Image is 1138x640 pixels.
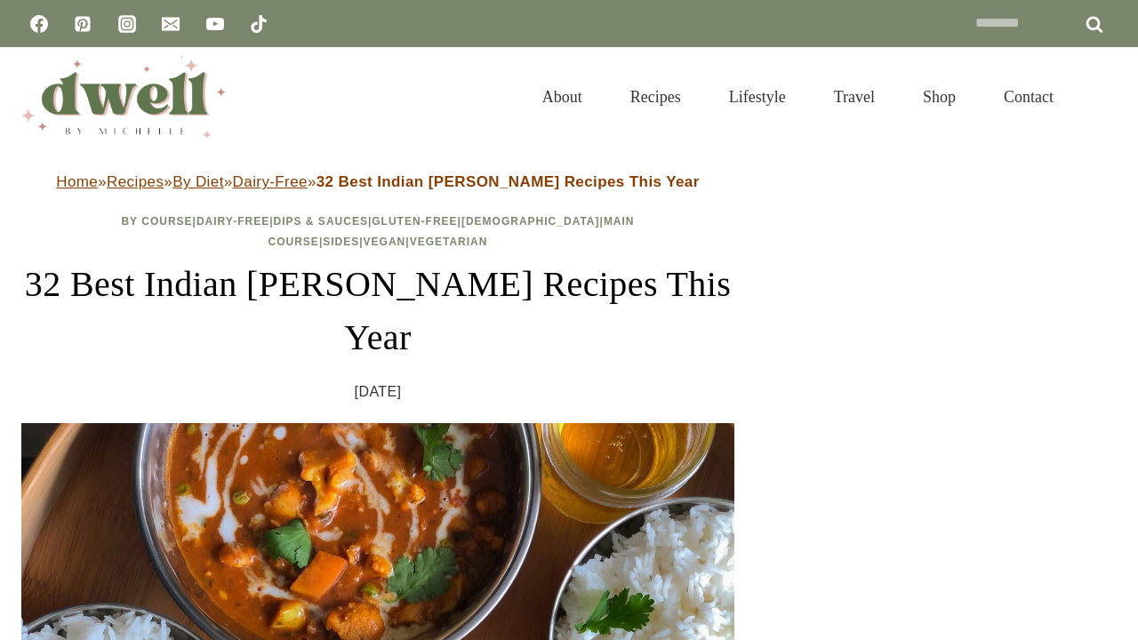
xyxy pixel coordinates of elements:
a: By Course [121,215,192,228]
a: Instagram [109,6,145,42]
img: DWELL by michelle [21,56,226,138]
a: [DEMOGRAPHIC_DATA] [461,215,600,228]
strong: 32 Best Indian [PERSON_NAME] Recipes This Year [317,173,700,190]
a: Home [56,173,98,190]
a: Lifestyle [705,66,810,128]
a: Sides [323,236,359,248]
a: Contact [980,66,1078,128]
a: Dairy-Free [233,173,308,190]
a: Recipes [606,66,705,128]
a: YouTube [197,6,233,42]
a: TikTok [241,6,276,42]
a: Shop [899,66,980,128]
time: [DATE] [355,379,402,405]
a: Dairy-Free [196,215,269,228]
a: By Diet [172,173,224,190]
a: Pinterest [65,6,100,42]
a: Facebook [21,6,57,42]
span: » » » » [56,173,699,190]
h1: 32 Best Indian [PERSON_NAME] Recipes This Year [21,258,734,364]
span: | | | | | | | | [121,215,634,248]
button: View Search Form [1086,82,1117,112]
a: Recipes [107,173,164,190]
a: Vegetarian [410,236,488,248]
nav: Primary Navigation [518,66,1078,128]
a: Vegan [364,236,406,248]
a: About [518,66,606,128]
a: Email [153,6,188,42]
a: Gluten-Free [372,215,457,228]
a: Dips & Sauces [274,215,368,228]
a: Travel [810,66,899,128]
